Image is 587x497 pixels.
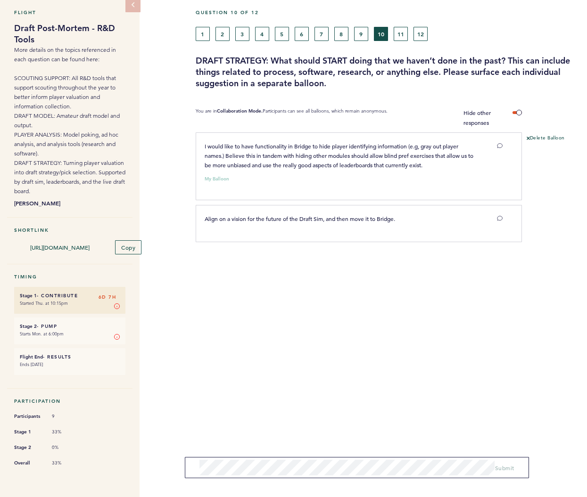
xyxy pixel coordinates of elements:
button: Submit [495,463,514,473]
time: Started Thu. at 10:15pm [20,300,68,306]
button: 10 [374,27,388,41]
time: Starts Mon. at 6:00pm [20,331,64,337]
small: Flight End [20,354,43,360]
button: 6 [295,27,309,41]
span: 0% [52,444,80,451]
span: Hide other responses [463,109,491,126]
span: Participants [14,412,42,421]
span: 33% [52,429,80,435]
small: Stage 2 [20,323,37,329]
h5: Flight [14,9,125,16]
b: Collaboration Mode. [217,108,263,114]
button: Copy [115,240,141,254]
button: 11 [394,27,408,41]
h6: - Results [20,354,120,360]
span: 9 [52,413,80,420]
span: 6D 7H [99,293,116,302]
button: 12 [413,27,428,41]
span: Stage 2 [14,443,42,452]
button: 2 [215,27,230,41]
p: You are in Participants can see all balloons, which remain anonymous. [196,108,388,128]
button: 8 [334,27,348,41]
button: 4 [255,27,269,41]
small: Stage 1 [20,293,37,299]
button: Delete Balloon [527,135,565,142]
span: Overall [14,458,42,468]
small: My Balloon [205,177,229,181]
h5: Timing [14,274,125,280]
time: Ends [DATE] [20,361,43,367]
button: 5 [275,27,289,41]
h3: DRAFT STRATEGY: What should START doing that we haven’t done in the past? This can include things... [196,55,580,89]
h6: - Pump [20,323,120,329]
button: 3 [235,27,249,41]
button: 1 [196,27,210,41]
span: Copy [121,244,135,251]
button: 7 [314,27,329,41]
h1: Draft Post-Mortem - R&D Tools [14,23,125,45]
span: Align on a vision for the future of the Draft Sim, and then move it to Bridge. [205,215,395,222]
span: Stage 1 [14,427,42,437]
span: More details on the topics referenced in each question can be found here: SCOUTING SUPPORT: All R... [14,46,125,195]
b: [PERSON_NAME] [14,198,125,208]
h5: Participation [14,398,125,404]
h6: - Contribute [20,293,120,299]
span: I would like to have functionality in Bridge to hide player identifying information (e.g, gray ou... [205,142,475,169]
span: 33% [52,460,80,466]
span: Submit [495,464,514,472]
button: 9 [354,27,368,41]
h5: Shortlink [14,227,125,233]
h5: Question 10 of 12 [196,9,580,16]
